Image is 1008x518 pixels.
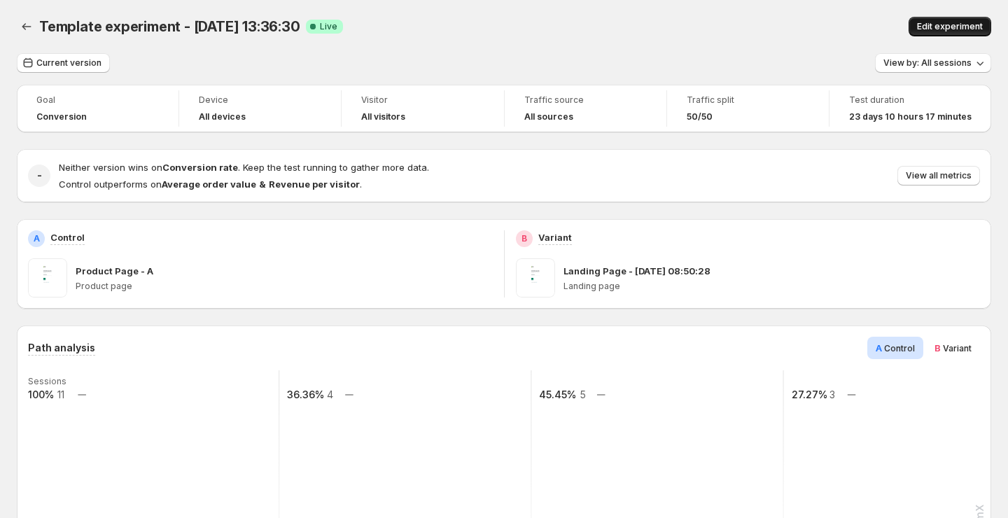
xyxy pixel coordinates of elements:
[849,94,972,106] span: Test duration
[934,342,941,353] span: B
[361,94,484,106] span: Visitor
[906,170,972,181] span: View all metrics
[36,57,101,69] span: Current version
[917,21,983,32] span: Edit experiment
[28,388,54,400] text: 100%
[875,53,991,73] button: View by: All sessions
[849,111,972,122] span: 23 days 10 hours 17 minutes
[28,376,66,386] text: Sessions
[849,93,972,124] a: Test duration23 days 10 hours 17 minutes
[28,258,67,297] img: Product Page - A
[50,230,85,244] p: Control
[199,111,246,122] h4: All devices
[687,93,809,124] a: Traffic split50/50
[17,17,36,36] button: Back
[287,388,324,400] text: 36.36%
[883,57,972,69] span: View by: All sessions
[59,178,362,190] span: Control outperforms on .
[37,169,42,183] h2: -
[162,178,256,190] strong: Average order value
[76,264,153,278] p: Product Page - A
[59,162,429,173] span: Neither version wins on . Keep the test running to gather more data.
[199,94,321,106] span: Device
[39,18,300,35] span: Template experiment - [DATE] 13:36:30
[897,166,980,185] button: View all metrics
[199,93,321,124] a: DeviceAll devices
[524,93,647,124] a: Traffic sourceAll sources
[361,93,484,124] a: VisitorAll visitors
[829,388,835,400] text: 3
[687,111,713,122] span: 50/50
[580,388,586,400] text: 5
[884,343,915,353] span: Control
[524,111,573,122] h4: All sources
[34,233,40,244] h2: A
[36,93,159,124] a: GoalConversion
[361,111,405,122] h4: All visitors
[539,388,576,400] text: 45.45%
[36,111,87,122] span: Conversion
[876,342,882,353] span: A
[538,230,572,244] p: Variant
[17,53,110,73] button: Current version
[524,94,647,106] span: Traffic source
[516,258,555,297] img: Landing Page - Aug 11, 08:50:28
[320,21,337,32] span: Live
[327,388,333,400] text: 4
[909,17,991,36] button: Edit experiment
[57,388,64,400] text: 11
[563,264,710,278] p: Landing Page - [DATE] 08:50:28
[563,281,981,292] p: Landing page
[259,178,266,190] strong: &
[687,94,809,106] span: Traffic split
[76,281,493,292] p: Product page
[36,94,159,106] span: Goal
[162,162,238,173] strong: Conversion rate
[521,233,527,244] h2: B
[28,341,95,355] h3: Path analysis
[792,388,827,400] text: 27.27%
[269,178,360,190] strong: Revenue per visitor
[943,343,972,353] span: Variant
